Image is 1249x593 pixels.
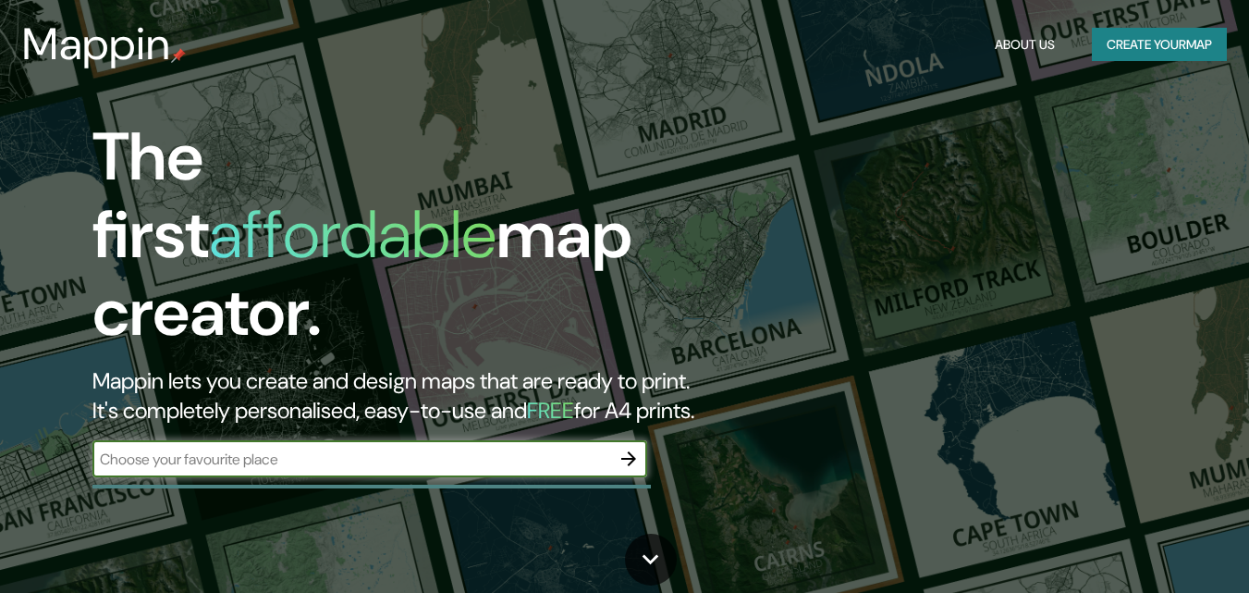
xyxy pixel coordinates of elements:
[171,48,186,63] img: mappin-pin
[527,396,574,425] h5: FREE
[22,19,171,70] h3: Mappin
[92,449,610,470] input: Choose your favourite place
[1092,28,1227,62] button: Create yourmap
[92,366,717,426] h2: Mappin lets you create and design maps that are ready to print. It's completely personalised, eas...
[92,118,717,366] h1: The first map creator.
[987,28,1062,62] button: About Us
[209,191,496,278] h1: affordable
